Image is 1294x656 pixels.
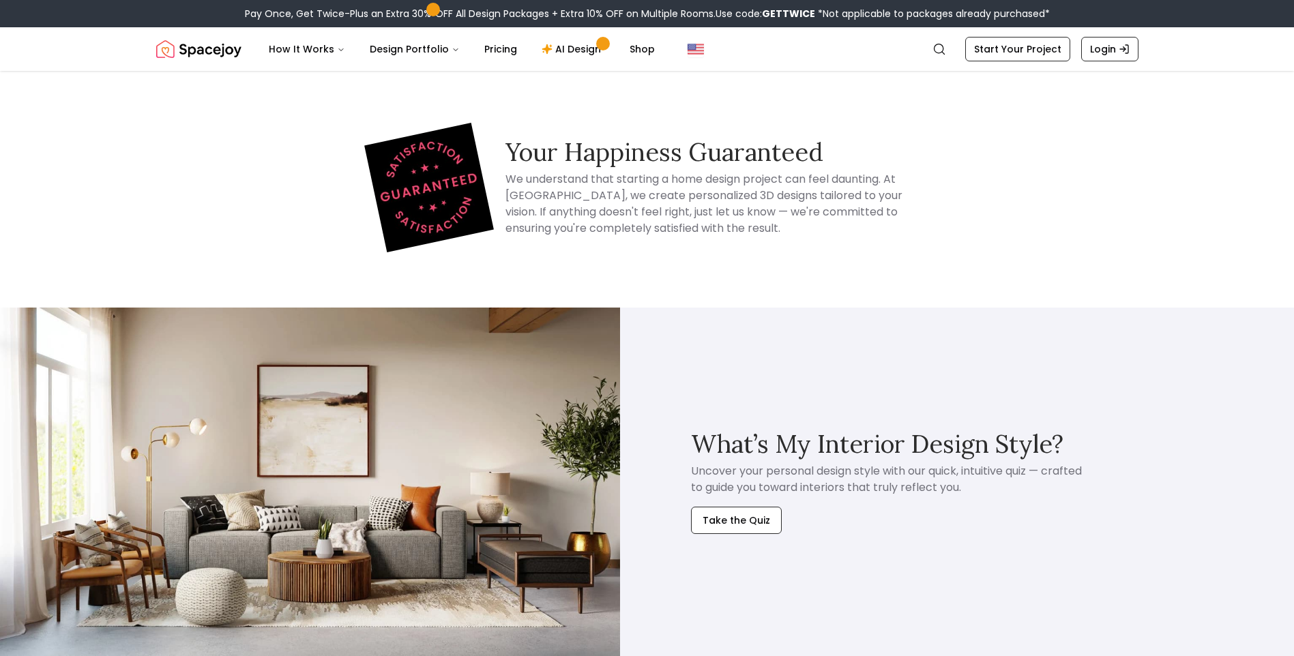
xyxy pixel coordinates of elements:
b: GETTWICE [762,7,815,20]
a: Spacejoy [156,35,241,63]
div: Pay Once, Get Twice-Plus an Extra 30% OFF All Design Packages + Extra 10% OFF on Multiple Rooms. [245,7,1050,20]
button: Design Portfolio [359,35,471,63]
h3: Your Happiness Guaranteed [505,138,920,166]
span: *Not applicable to packages already purchased* [815,7,1050,20]
span: Use code: [716,7,815,20]
button: How It Works [258,35,356,63]
h3: What’s My Interior Design Style? [691,430,1063,458]
p: Uncover your personal design style with our quick, intuitive quiz — crafted to guide you toward i... [691,463,1084,496]
a: Login [1081,37,1138,61]
img: Spacejoy Logo [156,35,241,63]
a: AI Design [531,35,616,63]
nav: Main [258,35,666,63]
nav: Global [156,27,1138,71]
div: Happiness Guarantee Information [342,133,953,242]
img: Spacejoy logo representing our Happiness Guaranteed promise [364,123,494,252]
a: Pricing [473,35,528,63]
a: Take the Quiz [691,496,782,534]
img: United States [688,41,704,57]
a: Shop [619,35,666,63]
a: Start Your Project [965,37,1070,61]
h4: We understand that starting a home design project can feel daunting. At [GEOGRAPHIC_DATA], we cre... [505,171,920,237]
button: Take the Quiz [691,507,782,534]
